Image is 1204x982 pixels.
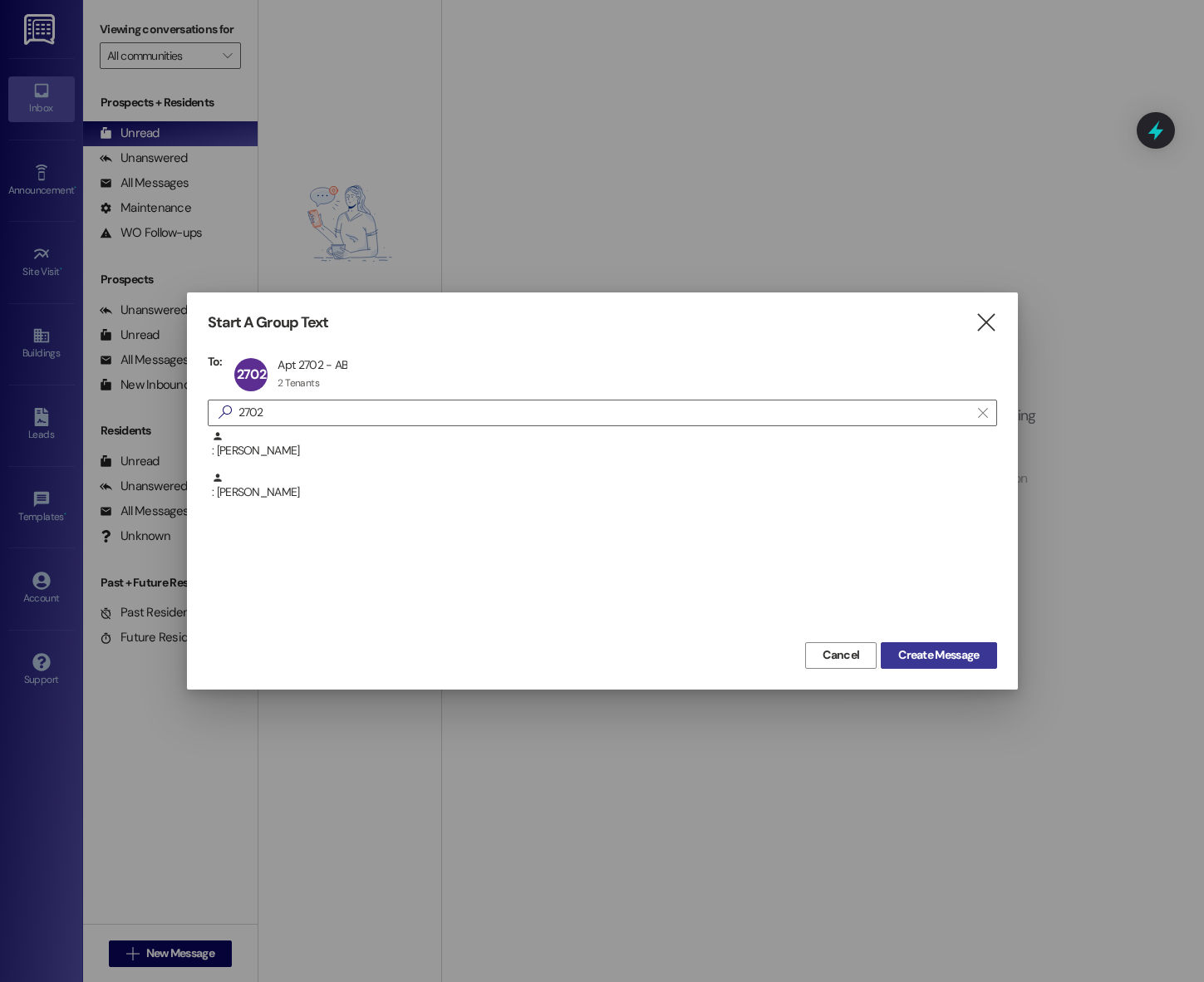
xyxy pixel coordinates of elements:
[212,404,238,421] i: 
[978,406,987,420] i: 
[805,642,877,669] button: Cancel
[238,401,970,425] input: Search for any contact or apartment
[208,430,997,472] div: : [PERSON_NAME]
[208,354,223,369] h3: To:
[212,430,997,459] div: : [PERSON_NAME]
[898,646,979,664] span: Create Message
[208,472,997,513] div: : [PERSON_NAME]
[237,366,266,383] span: 2702
[881,642,996,669] button: Create Message
[278,376,319,390] div: 2 Tenants
[975,314,997,331] i: 
[208,313,329,332] h3: Start A Group Text
[823,646,859,664] span: Cancel
[970,400,996,425] button: Clear text
[212,472,997,501] div: : [PERSON_NAME]
[278,357,347,372] div: Apt 2702 - AB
